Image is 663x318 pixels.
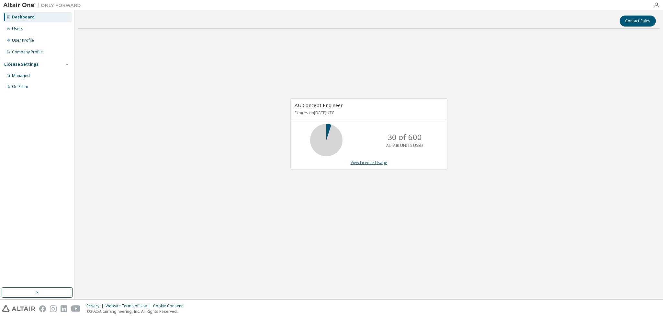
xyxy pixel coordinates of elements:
div: Managed [12,73,30,78]
p: 30 of 600 [388,132,422,143]
img: linkedin.svg [61,305,67,312]
p: Expires on [DATE] UTC [295,110,442,115]
span: AU Concept Engineer [295,102,343,108]
img: Altair One [3,2,84,8]
div: Privacy [86,303,106,309]
img: instagram.svg [50,305,57,312]
div: License Settings [4,62,39,67]
div: Users [12,26,23,31]
div: User Profile [12,38,34,43]
p: © 2025 Altair Engineering, Inc. All Rights Reserved. [86,309,186,314]
img: facebook.svg [39,305,46,312]
a: View License Usage [351,160,387,165]
button: Contact Sales [620,16,656,27]
img: altair_logo.svg [2,305,35,312]
div: Website Terms of Use [106,303,153,309]
div: Dashboard [12,15,35,20]
img: youtube.svg [71,305,81,312]
div: Cookie Consent [153,303,186,309]
div: On Prem [12,84,28,89]
div: Company Profile [12,49,43,55]
p: ALTAIR UNITS USED [386,143,423,148]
